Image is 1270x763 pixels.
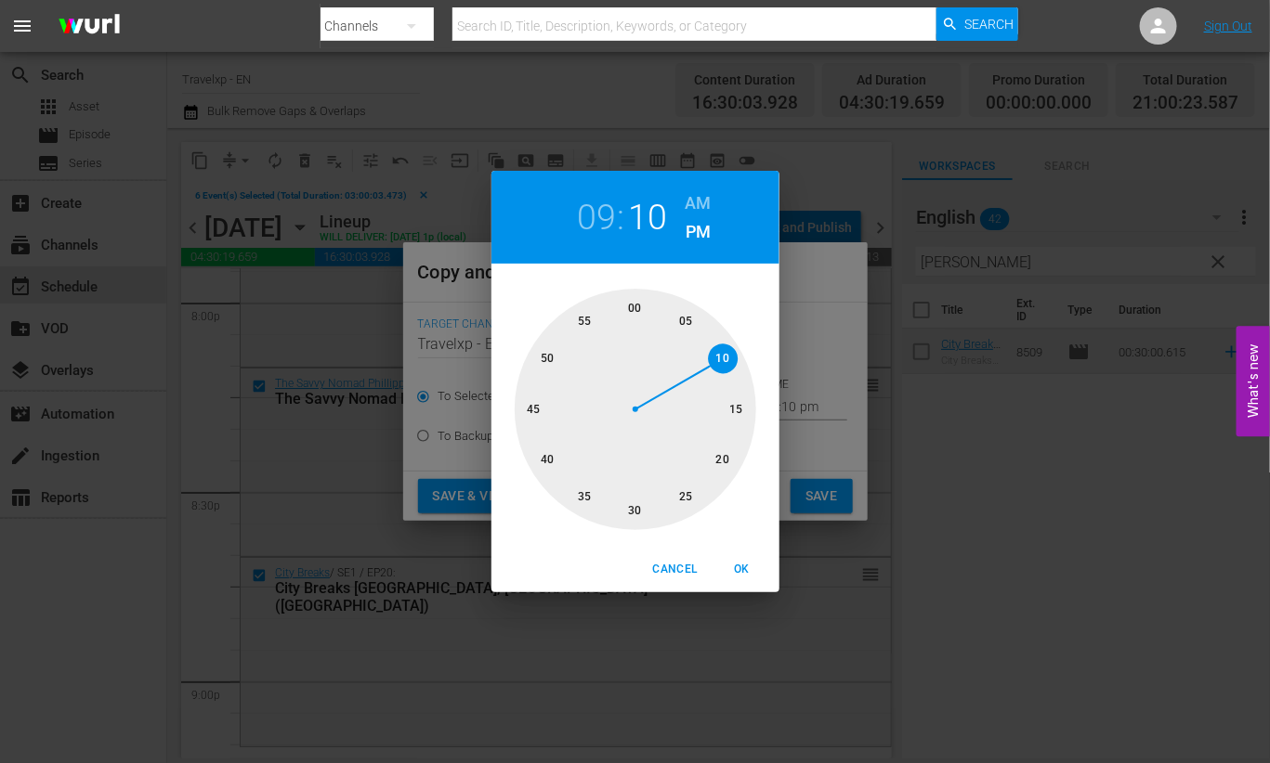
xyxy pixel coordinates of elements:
button: OK [713,554,772,585]
span: menu [11,15,33,37]
button: 10 [628,197,666,239]
button: PM [686,217,712,247]
button: AM [686,188,712,218]
h2: : [617,197,624,239]
button: Open Feedback Widget [1237,327,1270,437]
span: Cancel [652,560,697,579]
img: ans4CAIJ8jUAAAAAAAAAAAAAAAAAAAAAAAAgQb4GAAAAAAAAAAAAAAAAAAAAAAAAJMjXAAAAAAAAAAAAAAAAAAAAAAAAgAT5G... [45,5,134,48]
button: Cancel [645,554,704,585]
a: Sign Out [1204,19,1252,33]
span: Search [964,7,1014,41]
button: 09 [577,197,615,239]
span: OK [720,560,765,579]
